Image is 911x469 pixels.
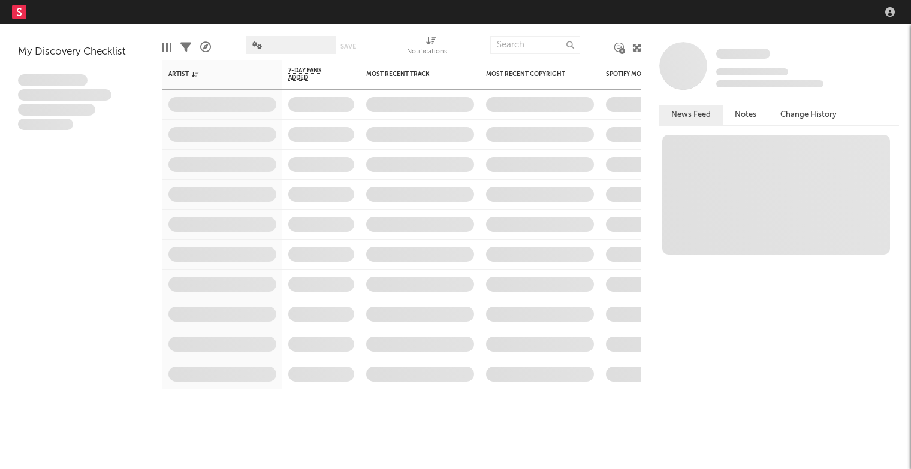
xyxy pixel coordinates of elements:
a: Some Artist [716,48,770,60]
div: Spotify Monthly Listeners [606,71,696,78]
input: Search... [490,36,580,54]
span: Praesent ac interdum [18,104,95,116]
div: Notifications (Artist) [407,45,455,59]
div: Most Recent Track [366,71,456,78]
span: Aliquam viverra [18,119,73,131]
span: Tracking Since: [DATE] [716,68,788,75]
span: Integer aliquet in purus et [18,89,111,101]
span: Some Artist [716,49,770,59]
div: Artist [168,71,258,78]
button: Notes [723,105,768,125]
div: My Discovery Checklist [18,45,144,59]
button: Save [340,43,356,50]
span: 0 fans last week [716,80,823,87]
div: Filters [180,30,191,65]
div: Edit Columns [162,30,171,65]
div: Most Recent Copyright [486,71,576,78]
div: Notifications (Artist) [407,30,455,65]
button: News Feed [659,105,723,125]
span: 7-Day Fans Added [288,67,336,81]
span: Lorem ipsum dolor [18,74,88,86]
div: A&R Pipeline [200,30,211,65]
button: Change History [768,105,849,125]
